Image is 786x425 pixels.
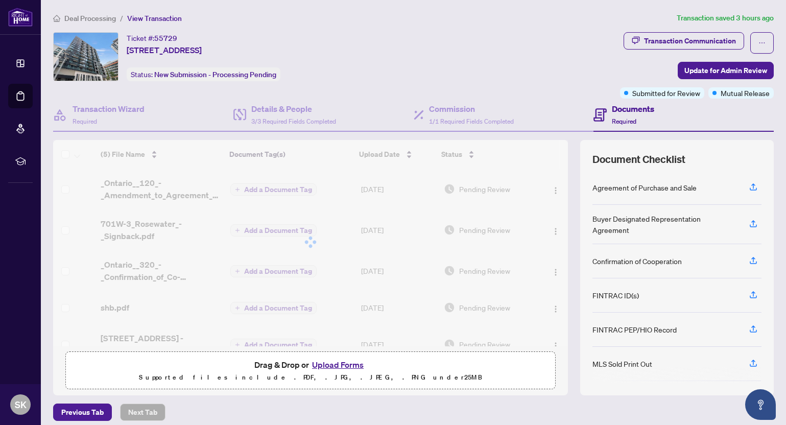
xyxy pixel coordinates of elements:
[632,87,700,99] span: Submitted for Review
[154,34,177,43] span: 55729
[73,117,97,125] span: Required
[612,103,654,115] h4: Documents
[72,371,549,384] p: Supported files include .PDF, .JPG, .JPEG, .PNG under 25 MB
[53,15,60,22] span: home
[127,32,177,44] div: Ticket #:
[127,14,182,23] span: View Transaction
[120,404,165,421] button: Next Tab
[254,358,367,371] span: Drag & Drop or
[120,12,123,24] li: /
[251,117,336,125] span: 3/3 Required Fields Completed
[73,103,145,115] h4: Transaction Wizard
[154,70,276,79] span: New Submission - Processing Pending
[592,358,652,369] div: MLS Sold Print Out
[15,397,27,412] span: SK
[429,117,514,125] span: 1/1 Required Fields Completed
[592,152,685,167] span: Document Checklist
[251,103,336,115] h4: Details & People
[758,39,766,46] span: ellipsis
[592,213,737,235] div: Buyer Designated Representation Agreement
[8,8,33,27] img: logo
[64,14,116,23] span: Deal Processing
[53,404,112,421] button: Previous Tab
[127,44,202,56] span: [STREET_ADDRESS]
[592,182,697,193] div: Agreement of Purchase and Sale
[429,103,514,115] h4: Commission
[127,67,280,81] div: Status:
[684,62,767,79] span: Update for Admin Review
[644,33,736,49] div: Transaction Communication
[745,389,776,420] button: Open asap
[592,290,639,301] div: FINTRAC ID(s)
[309,358,367,371] button: Upload Forms
[721,87,770,99] span: Mutual Release
[61,404,104,420] span: Previous Tab
[677,12,774,24] article: Transaction saved 3 hours ago
[66,352,555,390] span: Drag & Drop orUpload FormsSupported files include .PDF, .JPG, .JPEG, .PNG under25MB
[592,255,682,267] div: Confirmation of Cooperation
[54,33,118,81] img: IMG-N12367813_1.jpg
[612,117,636,125] span: Required
[678,62,774,79] button: Update for Admin Review
[624,32,744,50] button: Transaction Communication
[592,324,677,335] div: FINTRAC PEP/HIO Record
